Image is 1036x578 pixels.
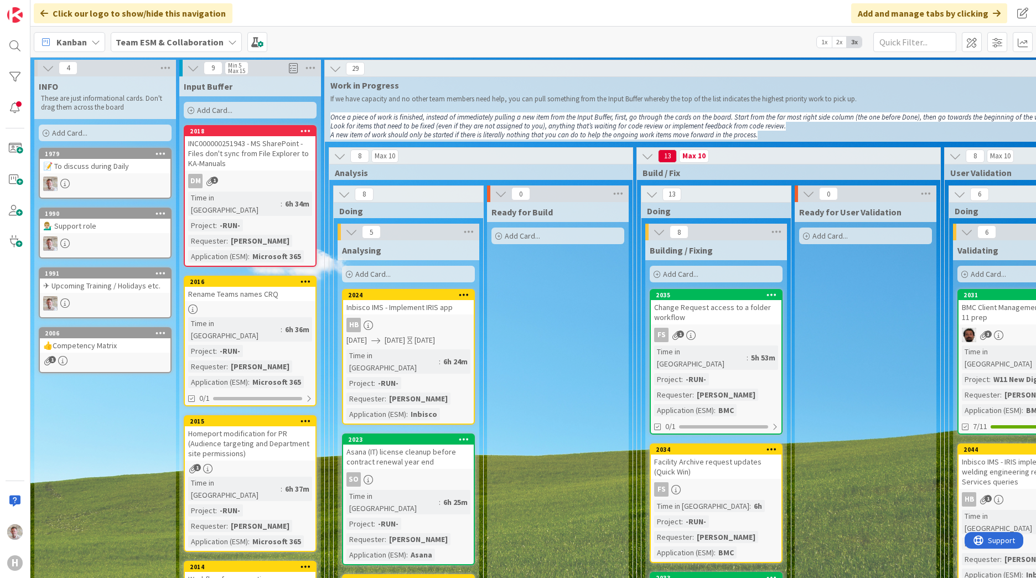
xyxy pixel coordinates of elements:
div: Asana (IT) license cleanup before contract renewal year end [343,445,474,469]
div: 2016 [190,278,315,286]
div: [PERSON_NAME] [386,533,450,545]
div: 2006 [45,329,170,337]
div: 6h [751,500,765,512]
div: Click our logo to show/hide this navigation [34,3,232,23]
div: Requester [346,533,385,545]
div: Facility Archive request updates (Quick Win) [651,455,781,479]
div: 1979 [45,150,170,158]
em: A new item of work should only be started if there is literally nothing that you can do to help t... [330,130,758,140]
div: Microsoft 365 [250,535,304,548]
span: Analysis [335,167,619,178]
div: 2023 [348,436,474,443]
span: : [692,389,694,401]
div: -RUN- [217,219,243,231]
span: : [281,323,282,336]
span: 0 [511,187,530,200]
div: Inbisco IMS - Implement IRIS app [343,300,474,314]
div: 2023Asana (IT) license cleanup before contract renewal year end [343,435,474,469]
div: Project [346,518,374,530]
div: Max 15 [228,68,245,74]
div: 6h 25m [441,496,470,508]
span: : [1022,404,1023,416]
div: Requester [962,389,1000,401]
div: BMC [716,404,737,416]
div: 2014 [190,563,315,571]
span: : [281,198,282,210]
div: DM [188,174,203,188]
div: FS [654,482,669,497]
div: Time in [GEOGRAPHIC_DATA] [188,192,281,216]
span: 2x [832,37,847,48]
div: Requester [346,393,385,405]
div: Project [188,504,215,517]
a: 2015Homeport modification for PR (Audience targeting and Department site permissions)Time in [GEO... [184,415,317,552]
span: : [226,235,228,247]
div: FS [651,328,781,342]
b: Team ESM & Collaboration [116,37,224,48]
div: Application (ESM) [188,535,248,548]
span: 9 [204,61,222,75]
div: Asana [408,549,435,561]
span: : [281,483,282,495]
div: Requester [188,360,226,373]
div: 2035 [656,291,781,299]
span: : [747,352,748,364]
div: BMC [716,546,737,559]
div: 2034 [651,445,781,455]
span: : [439,355,441,368]
div: Project [654,373,681,385]
a: 2018INC000000251943 - MS SharePoint - Files don't sync from File Explorer to KA-ManualsDMTime in ... [184,125,317,267]
div: 2034 [656,446,781,453]
div: Time in [GEOGRAPHIC_DATA] [346,490,439,514]
div: Microsoft 365 [250,250,304,262]
img: Visit kanbanzone.com [7,7,23,23]
div: Project [188,345,215,357]
div: Application (ESM) [188,250,248,262]
div: Inbisco [408,408,440,420]
div: 2018 [190,127,315,135]
span: : [226,360,228,373]
div: 6h 37m [282,483,312,495]
div: -RUN- [375,518,401,530]
div: 1990💁🏼‍♂️ Support role [40,209,170,233]
div: Rd [40,236,170,251]
div: -RUN- [217,504,243,517]
span: 3x [847,37,862,48]
span: : [692,531,694,543]
span: [DATE] [346,334,367,346]
span: Support [23,2,50,15]
div: Time in [GEOGRAPHIC_DATA] [188,477,281,501]
div: SO [343,472,474,487]
div: 2006👍Competency Matrix [40,328,170,353]
div: 2015Homeport modification for PR (Audience targeting and Department site permissions) [185,416,315,461]
div: 2024 [348,291,474,299]
span: Kanban [56,35,87,49]
span: 1 [49,356,56,363]
span: : [248,376,250,388]
div: Rd [40,177,170,191]
div: 2006 [40,328,170,338]
span: 1 [211,177,218,184]
div: 2035 [651,290,781,300]
div: HB [962,492,976,507]
span: 29 [346,62,365,75]
div: Application (ESM) [654,404,714,416]
div: -RUN- [683,515,709,528]
img: AC [962,328,976,342]
div: Application (ESM) [654,546,714,559]
div: 1991✈ Upcoming Training / Holidays etc. [40,269,170,293]
div: ✈ Upcoming Training / Holidays etc. [40,278,170,293]
span: 1 [194,464,201,471]
span: 13 [662,188,681,201]
span: Doing [339,205,469,216]
span: Build / Fix [643,167,926,178]
div: 1991 [40,269,170,278]
div: [PERSON_NAME] [694,389,758,401]
div: INC000000251943 - MS SharePoint - Files don't sync from File Explorer to KA-Manuals [185,136,315,171]
div: 1979📝 To discuss during Daily [40,149,170,173]
div: Project [962,538,989,550]
span: : [989,373,991,385]
div: [PERSON_NAME] [386,393,450,405]
span: 6 [977,225,996,239]
span: Building / Fixing [650,245,713,256]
